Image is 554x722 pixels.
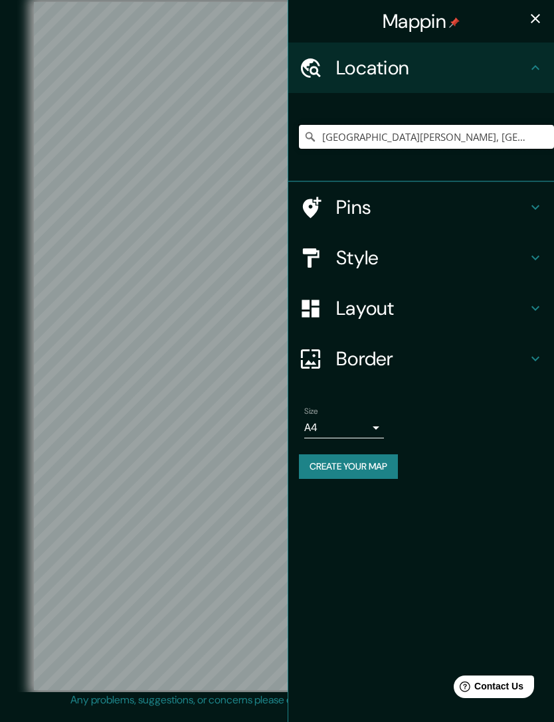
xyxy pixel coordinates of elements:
p: Any problems, suggestions, or concerns please email . [70,692,479,708]
div: Layout [288,283,554,333]
canvas: Map [34,2,521,690]
div: Location [288,43,554,93]
h4: Location [336,56,527,80]
h4: Border [336,347,527,371]
h4: Pins [336,195,527,219]
div: Border [288,333,554,384]
iframe: Help widget launcher [436,670,539,707]
h4: Style [336,246,527,270]
div: A4 [304,417,384,438]
h4: Mappin [383,9,460,33]
img: pin-icon.png [449,17,460,28]
div: Pins [288,182,554,232]
button: Create your map [299,454,398,479]
label: Size [304,406,318,417]
div: Style [288,232,554,283]
input: Pick your city or area [299,125,554,149]
h4: Layout [336,296,527,320]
